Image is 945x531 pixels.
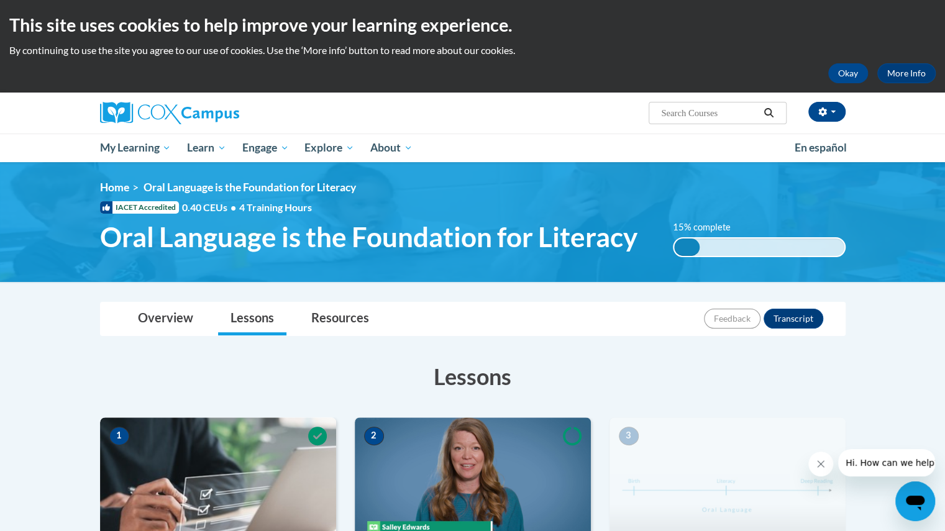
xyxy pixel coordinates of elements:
[144,181,356,194] span: Oral Language is the Foundation for Literacy
[81,134,864,162] div: Main menu
[364,427,384,445] span: 2
[179,134,234,162] a: Learn
[808,452,833,476] iframe: Close message
[370,140,413,155] span: About
[100,102,239,124] img: Cox Campus
[239,201,312,213] span: 4 Training Hours
[674,238,700,256] div: 15% complete
[304,140,354,155] span: Explore
[99,140,171,155] span: My Learning
[100,220,637,253] span: Oral Language is the Foundation for Literacy
[9,12,936,37] h2: This site uses cookies to help improve your learning experience.
[362,134,421,162] a: About
[234,134,297,162] a: Engage
[764,309,823,329] button: Transcript
[795,141,847,154] span: En español
[673,220,744,234] label: 15% complete
[704,309,760,329] button: Feedback
[808,102,846,122] button: Account Settings
[660,106,759,120] input: Search Courses
[100,181,129,194] a: Home
[100,361,846,392] h3: Lessons
[182,201,239,214] span: 0.40 CEUs
[787,135,855,161] a: En español
[187,140,226,155] span: Learn
[759,106,778,120] button: Search
[100,201,179,214] span: IACET Accredited
[7,9,101,19] span: Hi. How can we help?
[838,449,935,476] iframe: Message from company
[828,63,868,83] button: Okay
[100,102,336,124] a: Cox Campus
[877,63,936,83] a: More Info
[218,302,286,335] a: Lessons
[299,302,381,335] a: Resources
[92,134,180,162] a: My Learning
[619,427,639,445] span: 3
[895,481,935,521] iframe: Button to launch messaging window
[296,134,362,162] a: Explore
[109,427,129,445] span: 1
[242,140,289,155] span: Engage
[9,43,936,57] p: By continuing to use the site you agree to our use of cookies. Use the ‘More info’ button to read...
[231,201,236,213] span: •
[126,302,206,335] a: Overview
